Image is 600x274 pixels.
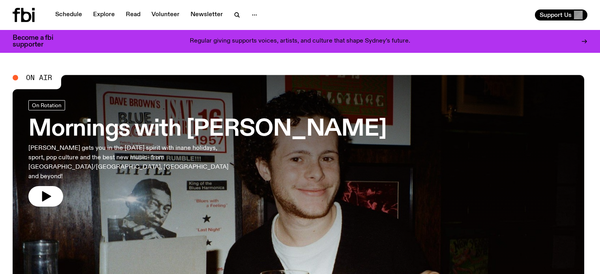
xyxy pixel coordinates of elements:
span: Support Us [540,11,572,19]
h3: Mornings with [PERSON_NAME] [28,118,387,140]
a: Schedule [50,9,87,21]
a: Mornings with [PERSON_NAME][PERSON_NAME] gets you in the [DATE] spirit with inane holidays, sport... [28,100,387,207]
a: Newsletter [186,9,228,21]
span: On Rotation [32,102,62,108]
span: On Air [26,74,52,81]
a: Volunteer [147,9,184,21]
a: Read [121,9,145,21]
a: On Rotation [28,100,65,110]
p: [PERSON_NAME] gets you in the [DATE] spirit with inane holidays, sport, pop culture and the best ... [28,144,230,181]
h3: Become a fbi supporter [13,35,63,48]
button: Support Us [535,9,587,21]
a: Explore [88,9,120,21]
p: Regular giving supports voices, artists, and culture that shape Sydney’s future. [190,38,410,45]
